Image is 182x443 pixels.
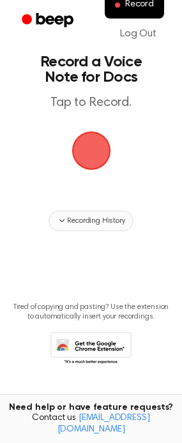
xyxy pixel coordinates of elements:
[23,54,159,85] h1: Record a Voice Note for Docs
[107,19,169,49] a: Log Out
[23,95,159,111] p: Tap to Record.
[67,215,125,227] span: Recording History
[72,131,110,170] img: Beep Logo
[57,414,150,434] a: [EMAIL_ADDRESS][DOMAIN_NAME]
[8,413,174,435] span: Contact us
[13,8,85,33] a: Beep
[49,211,133,231] button: Recording History
[10,303,172,322] p: Tired of copying and pasting? Use the extension to automatically insert your recordings.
